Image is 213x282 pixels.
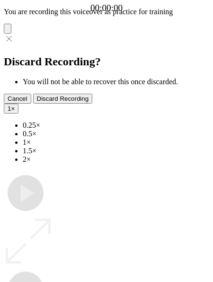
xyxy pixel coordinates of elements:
button: 1× [4,104,18,114]
a: 00:00:00 [90,3,123,13]
button: Cancel [4,94,31,104]
p: You are recording this voiceover as practice for training [4,8,209,16]
li: 1.5× [23,147,209,155]
span: 1 [8,105,11,112]
button: Discard Recording [33,94,93,104]
li: You will not be able to recover this once discarded. [23,78,209,86]
li: 0.25× [23,121,209,130]
li: 2× [23,155,209,164]
h2: Discard Recording? [4,55,209,68]
li: 1× [23,138,209,147]
li: 0.5× [23,130,209,138]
